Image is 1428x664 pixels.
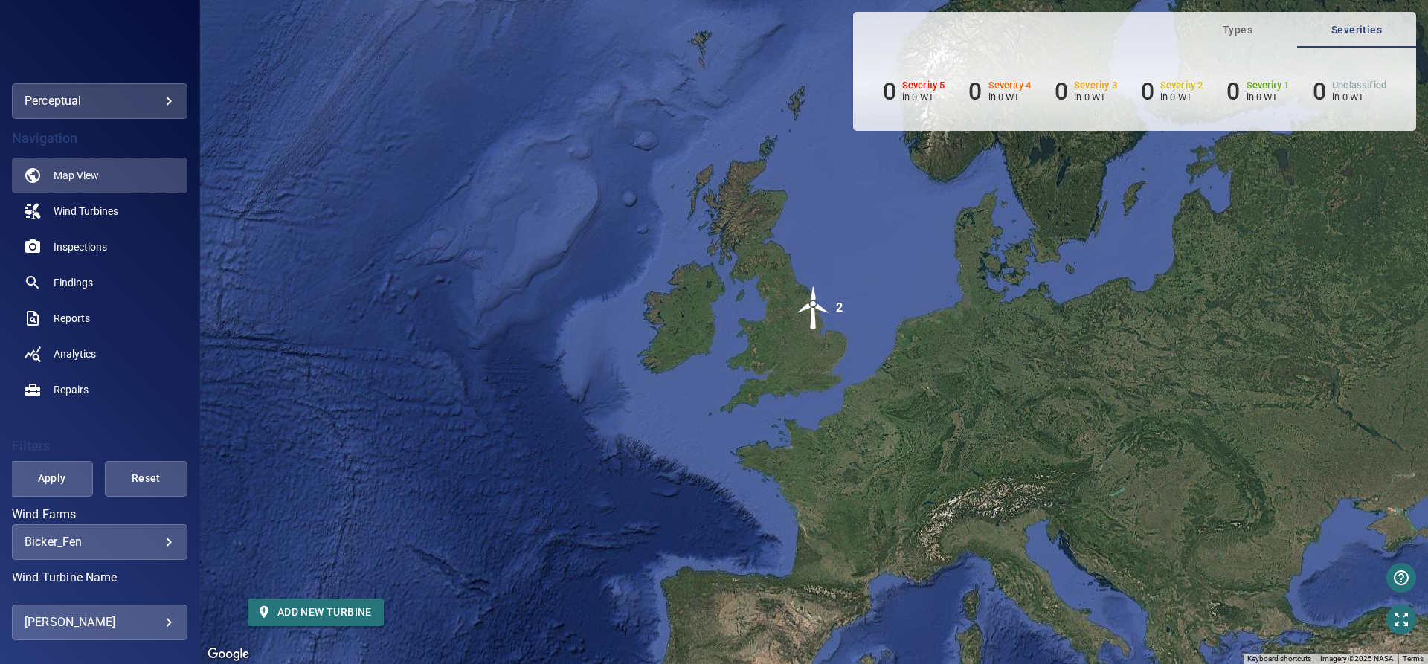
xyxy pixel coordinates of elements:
[1226,77,1240,106] h6: 0
[902,91,945,103] p: in 0 WT
[54,382,89,397] span: Repairs
[883,77,896,106] h6: 0
[29,469,74,488] span: Apply
[968,77,982,106] h6: 0
[836,286,843,330] div: 2
[1055,77,1068,106] h6: 0
[1332,91,1386,103] p: in 0 WT
[791,286,836,330] img: windFarmIcon.svg
[12,131,187,146] h4: Navigation
[260,603,372,622] span: Add new turbine
[1226,77,1289,106] li: Severity 1
[1074,80,1117,91] h6: Severity 3
[54,275,93,290] span: Findings
[12,509,187,520] label: Wind Farms
[12,336,187,372] a: analytics noActive
[1055,77,1117,106] li: Severity 3
[204,645,253,664] a: Open this area in Google Maps (opens a new window)
[54,346,96,361] span: Analytics
[12,83,187,119] div: perceptual
[123,469,169,488] span: Reset
[25,535,175,549] div: Bicker_Fen
[1247,80,1290,91] h6: Severity 1
[25,89,175,113] div: perceptual
[12,372,187,407] a: repairs noActive
[968,77,1031,106] li: Severity 4
[12,439,187,454] h4: Filters
[12,524,187,560] div: Wind Farms
[54,168,99,183] span: Map View
[54,204,118,219] span: Wind Turbines
[54,311,90,326] span: Reports
[12,300,187,336] a: reports noActive
[1332,80,1386,91] h6: Unclassified
[883,77,945,106] li: Severity 5
[1306,21,1407,39] span: Severities
[12,193,187,229] a: windturbines noActive
[1187,21,1288,39] span: Types
[12,158,187,193] a: map active
[54,239,107,254] span: Inspections
[1320,654,1394,663] span: Imagery ©2025 NASA
[12,572,187,584] label: Wind Turbine Name
[791,286,836,332] gmp-advanced-marker: 2
[1074,91,1117,103] p: in 0 WT
[105,461,187,497] button: Reset
[1313,77,1326,106] h6: 0
[1141,77,1154,106] h6: 0
[57,37,141,52] img: perceptual-logo
[12,265,187,300] a: findings noActive
[902,80,945,91] h6: Severity 5
[25,610,175,634] div: [PERSON_NAME]
[988,80,1032,91] h6: Severity 4
[1313,77,1386,106] li: Severity Unclassified
[988,91,1032,103] p: in 0 WT
[1141,77,1203,106] li: Severity 2
[12,229,187,265] a: inspections noActive
[1160,91,1203,103] p: in 0 WT
[1160,80,1203,91] h6: Severity 2
[1403,654,1424,663] a: Terms (opens in new tab)
[10,461,93,497] button: Apply
[1247,91,1290,103] p: in 0 WT
[248,599,384,626] button: Add new turbine
[1247,654,1311,664] button: Keyboard shortcuts
[204,645,253,664] img: Google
